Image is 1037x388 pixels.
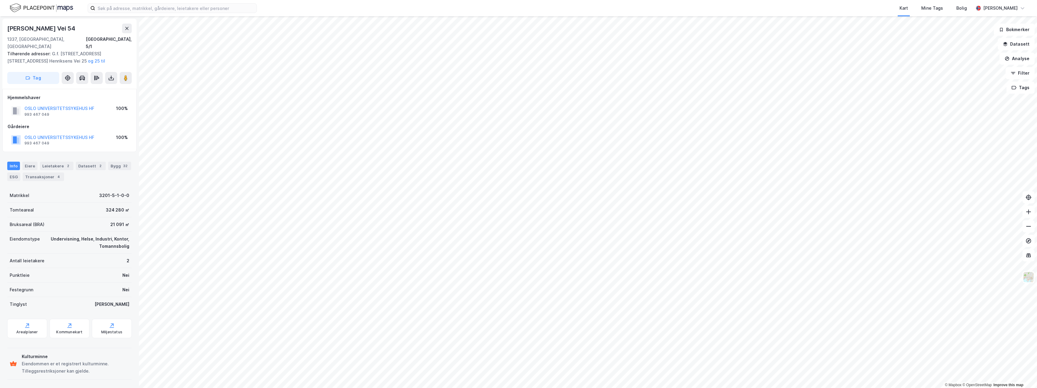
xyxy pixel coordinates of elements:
[10,257,44,264] div: Antall leietakere
[24,112,49,117] div: 993 467 049
[7,50,127,65] div: G.f. [STREET_ADDRESS] [STREET_ADDRESS] Henriksens Vei 25
[106,206,129,214] div: 324 280 ㎡
[86,36,132,50] div: [GEOGRAPHIC_DATA], 5/1
[1000,53,1035,65] button: Analyse
[7,51,52,56] span: Tilhørende adresser:
[921,5,943,12] div: Mine Tags
[56,330,82,335] div: Kommunekart
[116,134,128,141] div: 100%
[122,286,129,293] div: Nei
[22,353,129,360] div: Kulturminne
[945,383,961,387] a: Mapbox
[16,330,38,335] div: Arealplaner
[1006,67,1035,79] button: Filter
[994,24,1035,36] button: Bokmerker
[47,235,129,250] div: Undervisning, Helse, Industri, Kontor, Tomannsbolig
[101,330,122,335] div: Miljøstatus
[7,36,86,50] div: 1337, [GEOGRAPHIC_DATA], [GEOGRAPHIC_DATA]
[998,38,1035,50] button: Datasett
[110,221,129,228] div: 21 091 ㎡
[10,192,29,199] div: Matrikkel
[10,235,40,243] div: Eiendomstype
[956,5,967,12] div: Bolig
[7,24,76,33] div: [PERSON_NAME] Vei 54
[1006,82,1035,94] button: Tags
[10,206,34,214] div: Tomteareal
[10,3,73,13] img: logo.f888ab2527a4732fd821a326f86c7f29.svg
[1007,359,1037,388] iframe: Chat Widget
[116,105,128,112] div: 100%
[8,123,131,130] div: Gårdeiere
[900,5,908,12] div: Kart
[22,162,37,170] div: Eiere
[97,163,103,169] div: 2
[122,163,129,169] div: 32
[962,383,992,387] a: OpenStreetMap
[76,162,106,170] div: Datasett
[95,4,257,13] input: Søk på adresse, matrikkel, gårdeiere, leietakere eller personer
[993,383,1023,387] a: Improve this map
[7,173,20,181] div: ESG
[10,301,27,308] div: Tinglyst
[40,162,73,170] div: Leietakere
[1023,271,1034,283] img: Z
[24,141,49,146] div: 993 467 049
[108,162,131,170] div: Bygg
[95,301,129,308] div: [PERSON_NAME]
[983,5,1018,12] div: [PERSON_NAME]
[122,272,129,279] div: Nei
[8,94,131,101] div: Hjemmelshaver
[56,174,62,180] div: 4
[22,360,129,375] div: Eiendommen er et registrert kulturminne. Tilleggsrestriksjoner kan gjelde.
[10,272,30,279] div: Punktleie
[127,257,129,264] div: 2
[10,286,33,293] div: Festegrunn
[7,72,59,84] button: Tag
[7,162,20,170] div: Info
[23,173,64,181] div: Transaksjoner
[65,163,71,169] div: 2
[10,221,44,228] div: Bruksareal (BRA)
[99,192,129,199] div: 3201-5-1-0-0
